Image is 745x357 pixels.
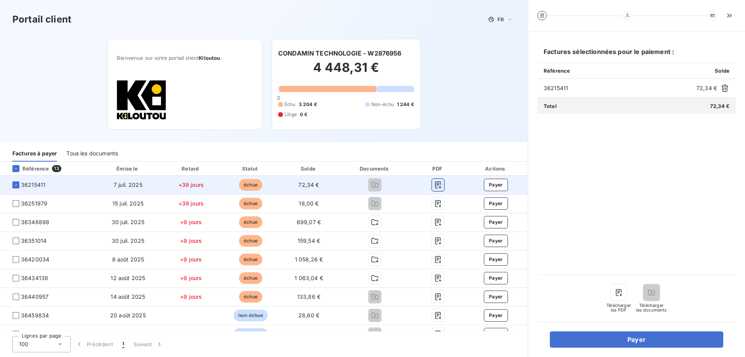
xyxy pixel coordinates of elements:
button: Précédent [71,336,118,352]
span: Échu [284,101,296,108]
span: 699,07 € [297,219,321,225]
button: Payer [484,272,508,284]
button: Payer [484,328,508,340]
span: 28,60 € [298,312,319,319]
span: 36434138 [21,274,48,282]
span: 72,34 € [696,84,717,92]
span: +39 jours [178,200,204,207]
button: Suivant [129,336,168,352]
span: 36215411 [544,84,693,92]
span: 1 244 € [397,101,414,108]
span: 36420034 [21,256,49,263]
span: 36215411 [21,181,45,189]
span: +9 jours [180,219,202,225]
span: 0 € [300,111,307,118]
span: 13 [52,165,61,172]
div: Actions [466,165,526,172]
span: 1 [122,340,124,348]
span: 100 [19,340,28,348]
span: 0 [277,95,280,101]
span: échue [239,291,262,303]
span: 72,34 € [298,181,319,188]
span: 1 058,26 € [295,256,323,263]
span: 133,86 € [297,293,321,300]
span: +39 jours [178,181,204,188]
button: Payer [484,179,508,191]
span: échue [239,216,262,228]
div: Référence [6,165,49,172]
div: PDF [414,165,463,172]
span: 7 juil. 2025 [114,181,142,188]
span: Bienvenue sur votre portail client . [117,55,253,61]
span: Total [544,103,557,109]
span: [DATE] [119,331,137,337]
span: 72,34 € [710,103,729,109]
h2: 4 448,31 € [278,60,414,83]
span: 3 204 € [299,101,317,108]
button: Payer [484,216,508,228]
span: Télécharger les PDF [606,303,631,312]
span: 18,00 € [299,200,319,207]
span: échue [239,254,262,265]
button: Payer [484,197,508,210]
span: échue [239,235,262,247]
span: 159,54 € [298,237,320,244]
span: Solde [715,68,729,74]
span: Litige [284,111,297,118]
button: Payer [484,309,508,322]
span: échue [239,179,262,191]
span: échue [239,272,262,284]
span: 36459834 [21,312,49,319]
span: 20 août 2025 [110,312,146,319]
h3: Portail client [12,12,71,26]
span: 30 juil. 2025 [112,237,144,244]
span: Non-échu [371,101,394,108]
span: 30 juil. 2025 [112,219,144,225]
img: Company logo [117,80,166,120]
span: 36440957 [21,293,49,301]
span: non-échue [234,310,267,321]
span: +9 jours [180,275,202,281]
button: Payer [484,291,508,303]
div: Statut [223,165,279,172]
div: Solde [282,165,336,172]
div: Documents [339,165,411,172]
span: échue [239,198,262,209]
h6: CONDAMIN TECHNOLOGIE - W2876956 [278,49,402,58]
div: Factures à payer [12,145,57,162]
span: non-échue [234,328,267,340]
span: 224,15 € [298,331,320,337]
span: FR [497,16,504,23]
button: Payer [550,331,723,348]
button: Payer [484,253,508,266]
span: 36251979 [21,200,47,207]
button: 1 [118,336,129,352]
span: 8 août 2025 [112,256,144,263]
button: Payer [484,235,508,247]
span: 15 juil. 2025 [113,200,144,207]
div: Émise le [97,165,159,172]
span: Kiloutou [199,55,220,61]
span: +9 jours [180,237,202,244]
div: Retard [163,165,220,172]
span: Référence [544,68,570,74]
span: 1 063,04 € [295,275,323,281]
span: 36549714 [21,330,47,338]
span: +9 jours [180,256,202,263]
span: 14 août 2025 [111,293,145,300]
span: 36351014 [21,237,47,245]
span: +9 jours [180,293,202,300]
div: Tous les documents [66,145,118,162]
span: 12 août 2025 [111,275,145,281]
h6: Factures sélectionnées pour le paiement : [537,47,736,63]
span: Télécharger les documents [636,303,667,312]
span: 36348898 [21,218,49,226]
